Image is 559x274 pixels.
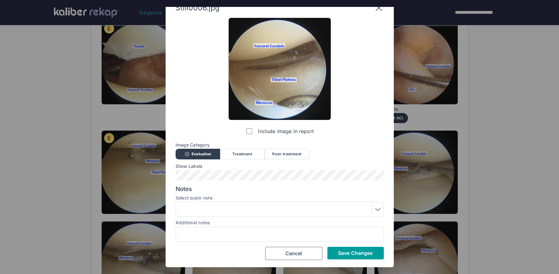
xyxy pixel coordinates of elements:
[176,220,210,225] label: Additional notes
[220,149,265,159] div: Treatment
[265,247,322,260] button: Cancel
[285,250,302,256] span: Cancel
[246,128,252,134] input: Include image in report
[338,250,373,256] span: Save Changes
[327,247,384,259] button: Save Changes
[229,18,331,120] img: Still0006.jpg
[176,3,219,12] span: Still0006.jpg
[176,142,384,147] span: Image Category
[176,164,384,169] span: Show Labels
[265,149,309,159] div: Post-treatment
[176,149,220,159] div: Evaluation
[176,185,384,193] span: Notes
[176,195,384,200] label: Select quick note
[245,125,314,137] label: Include image in report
